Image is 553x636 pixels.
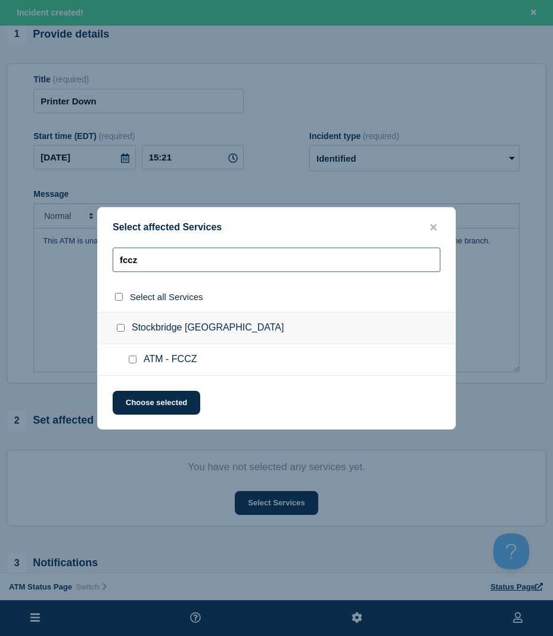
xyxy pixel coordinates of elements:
[427,222,440,233] button: close button
[113,391,200,415] button: Choose selected
[115,293,123,301] input: select all checkbox
[113,248,440,272] input: Search
[129,356,136,363] input: ATM - FCCZ checkbox
[98,222,455,233] div: Select affected Services
[117,324,125,332] input: Stockbridge GA checkbox
[130,292,203,302] span: Select all Services
[98,312,455,344] div: Stockbridge [GEOGRAPHIC_DATA]
[144,354,197,366] span: ATM - FCCZ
